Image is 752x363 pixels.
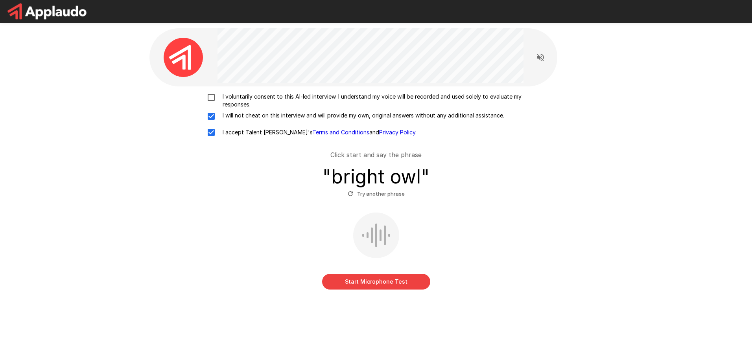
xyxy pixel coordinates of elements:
[346,188,407,200] button: Try another phrase
[219,112,504,119] p: I will not cheat on this interview and will provide my own, original answers without any addition...
[533,49,548,65] button: Read questions aloud
[219,93,549,108] p: I voluntarily consent to this AI-led interview. I understand my voice will be recorded and used s...
[164,38,203,77] img: applaudo_avatar.png
[322,274,430,290] button: Start Microphone Test
[219,128,417,136] p: I accept Talent [PERSON_NAME]'s and .
[312,129,369,136] a: Terms and Conditions
[323,166,429,188] h3: " bright owl "
[330,150,422,159] p: Click start and say the phrase
[379,129,415,136] a: Privacy Policy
